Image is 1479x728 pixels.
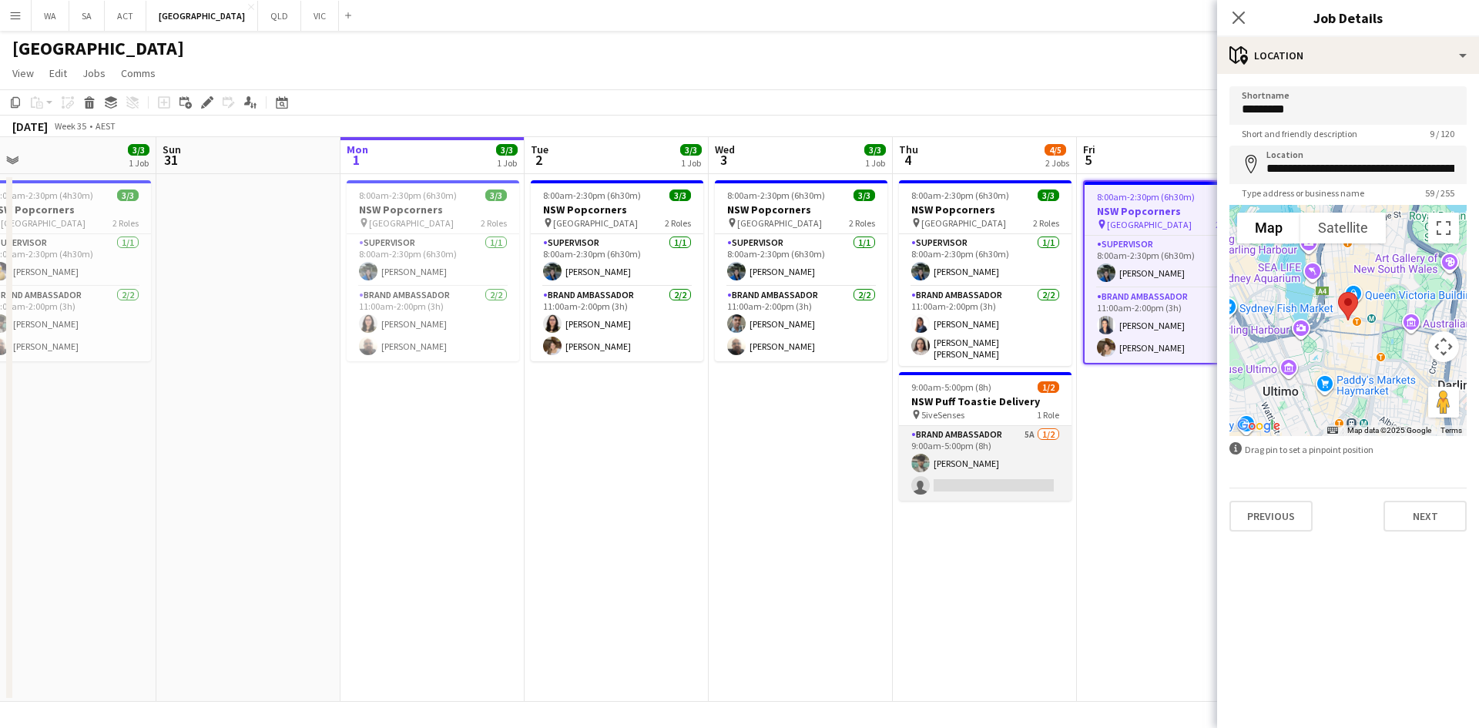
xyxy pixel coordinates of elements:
[899,426,1072,501] app-card-role: Brand Ambassador5A1/29:00am-5:00pm (8h)[PERSON_NAME]
[43,63,73,83] a: Edit
[899,372,1072,501] app-job-card: 9:00am-5:00pm (8h)1/2NSW Puff Toastie Delivery 5iveSenses1 RoleBrand Ambassador5A1/29:00am-5:00pm...
[115,63,162,83] a: Comms
[146,1,258,31] button: [GEOGRAPHIC_DATA]
[347,203,519,216] h3: NSW Popcorners
[82,66,106,80] span: Jobs
[899,394,1072,408] h3: NSW Puff Toastie Delivery
[727,190,825,201] span: 8:00am-2:30pm (6h30m)
[531,180,703,361] div: 8:00am-2:30pm (6h30m)3/3NSW Popcorners [GEOGRAPHIC_DATA]2 RolesSupervisor1/18:00am-2:30pm (6h30m)...
[163,143,181,156] span: Sun
[1428,387,1459,418] button: Drag Pegman onto the map to open Street View
[849,217,875,229] span: 2 Roles
[1440,426,1462,434] a: Terms (opens in new tab)
[897,151,918,169] span: 4
[1038,381,1059,393] span: 1/2
[76,63,112,83] a: Jobs
[899,143,918,156] span: Thu
[12,66,34,80] span: View
[1383,501,1467,532] button: Next
[921,217,1006,229] span: [GEOGRAPHIC_DATA]
[1083,180,1256,364] app-job-card: 8:00am-2:30pm (6h30m)3/3NSW Popcorners [GEOGRAPHIC_DATA]2 RolesSupervisor1/18:00am-2:30pm (6h30m)...
[1085,204,1254,218] h3: NSW Popcorners
[1097,191,1195,203] span: 8:00am-2:30pm (6h30m)
[1237,213,1300,243] button: Show street map
[737,217,822,229] span: [GEOGRAPHIC_DATA]
[258,1,301,31] button: QLD
[496,144,518,156] span: 3/3
[1327,425,1338,436] button: Keyboard shortcuts
[347,287,519,361] app-card-role: Brand Ambassador2/211:00am-2:00pm (3h)[PERSON_NAME][PERSON_NAME]
[96,120,116,132] div: AEST
[1038,190,1059,201] span: 3/3
[1233,416,1284,436] img: Google
[531,287,703,361] app-card-role: Brand Ambassador2/211:00am-2:00pm (3h)[PERSON_NAME][PERSON_NAME]
[715,143,735,156] span: Wed
[1217,8,1479,28] h3: Job Details
[1229,501,1313,532] button: Previous
[531,143,548,156] span: Tue
[347,143,368,156] span: Mon
[51,120,89,132] span: Week 35
[543,190,641,201] span: 8:00am-2:30pm (6h30m)
[531,203,703,216] h3: NSW Popcorners
[1045,157,1069,169] div: 2 Jobs
[1107,219,1192,230] span: [GEOGRAPHIC_DATA]
[112,217,139,229] span: 2 Roles
[680,144,702,156] span: 3/3
[1037,409,1059,421] span: 1 Role
[911,190,1009,201] span: 8:00am-2:30pm (6h30m)
[854,190,875,201] span: 3/3
[121,66,156,80] span: Comms
[347,180,519,361] app-job-card: 8:00am-2:30pm (6h30m)3/3NSW Popcorners [GEOGRAPHIC_DATA]2 RolesSupervisor1/18:00am-2:30pm (6h30m)...
[359,190,457,201] span: 8:00am-2:30pm (6h30m)
[665,217,691,229] span: 2 Roles
[921,409,964,421] span: 5iveSenses
[1413,187,1467,199] span: 59 / 255
[1229,128,1370,139] span: Short and friendly description
[49,66,67,80] span: Edit
[681,157,701,169] div: 1 Job
[713,151,735,169] span: 3
[369,217,454,229] span: [GEOGRAPHIC_DATA]
[1216,219,1242,230] span: 2 Roles
[715,203,887,216] h3: NSW Popcorners
[69,1,105,31] button: SA
[1428,331,1459,362] button: Map camera controls
[1229,187,1377,199] span: Type address or business name
[1,217,86,229] span: [GEOGRAPHIC_DATA]
[32,1,69,31] button: WA
[1233,416,1284,436] a: Open this area in Google Maps (opens a new window)
[899,287,1072,366] app-card-role: Brand Ambassador2/211:00am-2:00pm (3h)[PERSON_NAME][PERSON_NAME] [PERSON_NAME]
[1045,144,1066,156] span: 4/5
[1417,128,1467,139] span: 9 / 120
[553,217,638,229] span: [GEOGRAPHIC_DATA]
[1428,213,1459,243] button: Toggle fullscreen view
[485,190,507,201] span: 3/3
[899,203,1072,216] h3: NSW Popcorners
[899,180,1072,366] app-job-card: 8:00am-2:30pm (6h30m)3/3NSW Popcorners [GEOGRAPHIC_DATA]2 RolesSupervisor1/18:00am-2:30pm (6h30m)...
[1033,217,1059,229] span: 2 Roles
[1229,442,1467,457] div: Drag pin to set a pinpoint position
[1083,143,1095,156] span: Fri
[497,157,517,169] div: 1 Job
[911,381,991,393] span: 9:00am-5:00pm (8h)
[12,119,48,134] div: [DATE]
[481,217,507,229] span: 2 Roles
[531,234,703,287] app-card-role: Supervisor1/18:00am-2:30pm (6h30m)[PERSON_NAME]
[864,144,886,156] span: 3/3
[129,157,149,169] div: 1 Job
[1081,151,1095,169] span: 5
[1085,236,1254,288] app-card-role: Supervisor1/18:00am-2:30pm (6h30m)[PERSON_NAME]
[347,234,519,287] app-card-role: Supervisor1/18:00am-2:30pm (6h30m)[PERSON_NAME]
[899,234,1072,287] app-card-role: Supervisor1/18:00am-2:30pm (6h30m)[PERSON_NAME]
[669,190,691,201] span: 3/3
[715,180,887,361] app-job-card: 8:00am-2:30pm (6h30m)3/3NSW Popcorners [GEOGRAPHIC_DATA]2 RolesSupervisor1/18:00am-2:30pm (6h30m)...
[1085,288,1254,363] app-card-role: Brand Ambassador2/211:00am-2:00pm (3h)[PERSON_NAME][PERSON_NAME]
[865,157,885,169] div: 1 Job
[12,37,184,60] h1: [GEOGRAPHIC_DATA]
